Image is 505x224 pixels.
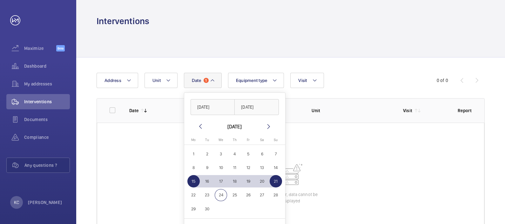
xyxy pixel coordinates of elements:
span: Beta [56,45,65,51]
span: Interventions [24,98,70,105]
span: 23 [201,189,213,201]
p: [PERSON_NAME] [28,199,62,206]
button: September 26, 2025 [241,188,255,202]
p: Server error, data cannot be displayed [259,191,322,204]
button: September 15, 2025 [187,174,200,188]
span: 27 [256,189,268,201]
button: September 17, 2025 [214,174,228,188]
button: September 5, 2025 [241,147,255,161]
button: September 30, 2025 [200,202,214,216]
span: 15 [187,175,200,187]
span: 9 [201,161,213,174]
button: Unit [145,73,178,88]
button: September 23, 2025 [200,188,214,202]
span: 26 [242,189,254,201]
span: 8 [187,161,200,174]
span: 18 [228,175,241,187]
span: Th [233,138,237,142]
span: 7 [270,148,282,160]
input: DD/MM/YYYY [191,99,235,115]
button: Visit [290,73,324,88]
button: September 12, 2025 [241,161,255,174]
span: Compliance [24,134,70,140]
span: 28 [270,189,282,201]
span: Sa [260,138,264,142]
span: My addresses [24,81,70,87]
button: September 7, 2025 [269,147,283,161]
p: Unit [312,107,393,114]
span: 19 [242,175,254,187]
button: September 4, 2025 [228,147,241,161]
span: 12 [242,161,254,174]
span: Documents [24,116,70,123]
span: 11 [228,161,241,174]
span: 1 [187,148,200,160]
p: KC [14,199,19,206]
button: September 1, 2025 [187,147,200,161]
span: 4 [228,148,241,160]
button: September 16, 2025 [200,174,214,188]
button: September 25, 2025 [228,188,241,202]
span: 22 [187,189,200,201]
span: 1 [204,78,209,83]
button: Date1 [184,73,222,88]
button: September 8, 2025 [187,161,200,174]
span: Dashboard [24,63,70,69]
p: Report [458,107,472,114]
span: Mo [191,138,196,142]
div: [DATE] [227,123,242,130]
span: Equipment type [236,78,267,83]
button: Equipment type [228,73,284,88]
button: September 28, 2025 [269,188,283,202]
span: 3 [215,148,227,160]
span: Date [192,78,201,83]
span: Tu [205,138,209,142]
span: Su [274,138,278,142]
span: Address [104,78,121,83]
span: 24 [215,189,227,201]
button: September 2, 2025 [200,147,214,161]
button: September 18, 2025 [228,174,241,188]
span: Unit [152,78,161,83]
button: September 27, 2025 [255,188,269,202]
span: 13 [256,161,268,174]
span: 5 [242,148,254,160]
span: 2 [201,148,213,160]
span: 6 [256,148,268,160]
span: 25 [228,189,241,201]
button: September 13, 2025 [255,161,269,174]
button: September 20, 2025 [255,174,269,188]
h1: Interventions [97,15,149,27]
button: Address [97,73,138,88]
button: September 10, 2025 [214,161,228,174]
span: Visit [298,78,307,83]
span: We [219,138,223,142]
button: September 6, 2025 [255,147,269,161]
span: Maximize [24,45,56,51]
span: 20 [256,175,268,187]
input: DD/MM/YYYY [234,99,279,115]
span: Fr [247,138,250,142]
button: September 29, 2025 [187,202,200,216]
button: September 19, 2025 [241,174,255,188]
span: 29 [187,203,200,215]
button: September 21, 2025 [269,174,283,188]
span: 10 [215,161,227,174]
span: 14 [270,161,282,174]
button: September 9, 2025 [200,161,214,174]
p: Date [129,107,138,114]
button: September 11, 2025 [228,161,241,174]
button: September 22, 2025 [187,188,200,202]
span: 21 [270,175,282,187]
span: 30 [201,203,213,215]
button: September 3, 2025 [214,147,228,161]
span: Any questions ? [24,162,70,168]
p: Visit [403,107,413,114]
button: September 14, 2025 [269,161,283,174]
span: 17 [215,175,227,187]
span: 16 [201,175,213,187]
div: 0 of 0 [437,77,448,84]
button: September 24, 2025 [214,188,228,202]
